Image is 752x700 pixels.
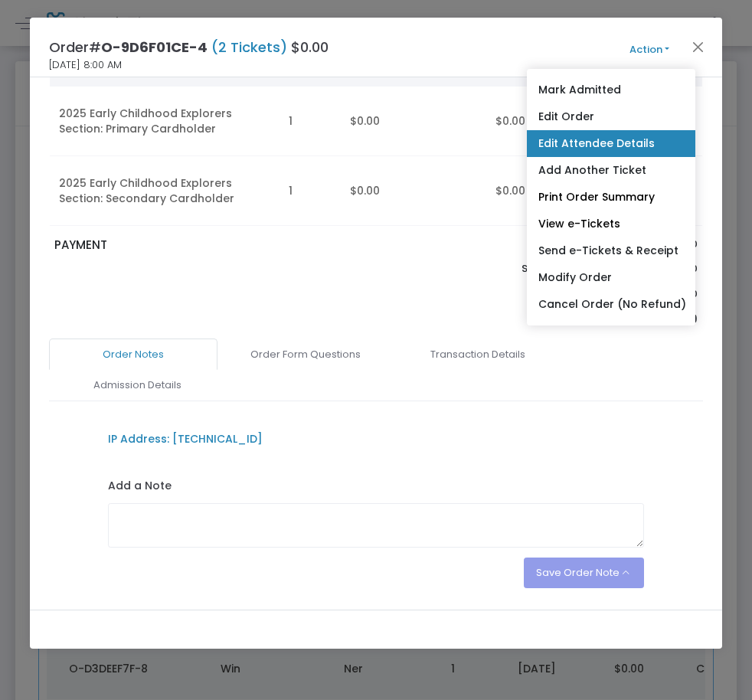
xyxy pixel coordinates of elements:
a: Modify Order [527,264,695,291]
td: $0.00 [486,87,578,156]
a: Cancel Order (No Refund) [527,291,695,318]
td: 2025 Early Childhood Explorers Section: Secondary Cardholder [50,156,280,226]
a: Edit Attendee Details [527,130,695,157]
td: $0.00 [341,156,486,226]
span: [DATE] 8:00 AM [49,57,122,73]
td: 1 [280,156,341,226]
button: Close [688,37,708,57]
span: (2 Tickets) [208,38,291,57]
p: Tax Total [466,286,615,302]
button: Action [603,41,695,58]
a: Order Form Questions [221,339,390,371]
p: Sub total [466,237,615,252]
span: O-9D6F01CE-4 [101,38,208,57]
label: Add a Note [108,478,172,498]
p: Service Fee Total [466,261,615,276]
td: $0.00 [486,156,578,226]
a: Send e-Tickets & Receipt [527,237,695,264]
a: Transaction Details [394,339,562,371]
a: Add Another Ticket [527,157,695,184]
a: Mark Admitted [527,77,695,103]
td: 2025 Early Childhood Explorers Section: Primary Cardholder [50,87,280,156]
p: Order Total [466,311,615,329]
a: Order Notes [49,339,217,371]
a: Edit Order [527,103,695,130]
a: Admission Details [53,369,221,401]
a: View e-Tickets [527,211,695,237]
div: Data table [50,33,701,226]
td: $0.00 [341,87,486,156]
a: Print Order Summary [527,184,695,211]
p: PAYMENT [54,237,368,254]
td: 1 [280,87,341,156]
div: IP Address: [TECHNICAL_ID] [108,431,263,447]
h4: Order# $0.00 [49,37,329,57]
